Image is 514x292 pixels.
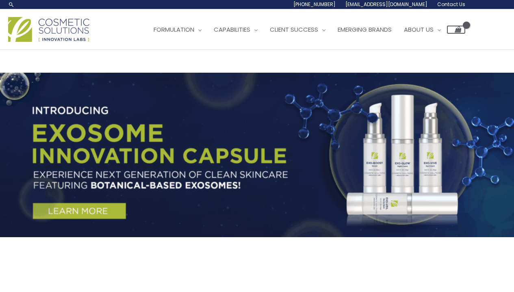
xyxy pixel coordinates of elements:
[208,17,264,42] a: Capabilities
[293,1,336,8] span: [PHONE_NUMBER]
[147,17,208,42] a: Formulation
[404,25,434,34] span: About Us
[338,25,392,34] span: Emerging Brands
[264,17,332,42] a: Client Success
[8,1,15,8] a: Search icon link
[214,25,250,34] span: Capabilities
[8,17,89,42] img: Cosmetic Solutions Logo
[437,1,465,8] span: Contact Us
[447,26,465,34] a: View Shopping Cart, empty
[154,25,194,34] span: Formulation
[141,17,465,42] nav: Site Navigation
[270,25,318,34] span: Client Success
[332,17,398,42] a: Emerging Brands
[345,1,427,8] span: [EMAIL_ADDRESS][DOMAIN_NAME]
[398,17,447,42] a: About Us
